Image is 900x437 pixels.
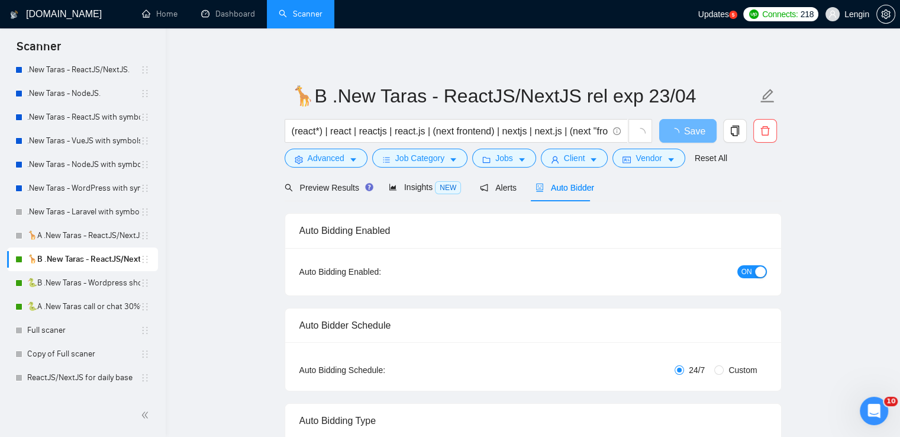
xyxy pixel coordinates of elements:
span: search [285,184,293,192]
button: settingAdvancedcaret-down [285,149,367,168]
li: 🦒B .New Taras - ReactJS/NextJS rel exp 23/04 [7,248,158,271]
span: Jobs [495,152,513,165]
li: .New Taras - ReactJS/NextJS. [7,58,158,82]
a: .New Taras - WordPress with symbols [27,176,140,200]
span: Client [564,152,585,165]
li: .New Taras - VueJS with symbols [7,129,158,153]
span: holder [140,65,150,75]
button: barsJob Categorycaret-down [372,149,467,168]
span: Updates [698,9,729,19]
a: .New Taras - NodeJS with symbols [27,153,140,176]
li: .New Taras - WordPress with symbols [7,176,158,200]
span: edit [760,88,775,104]
a: 🐍A .New Taras call or chat 30%view 0 reply 23/04 [27,295,140,319]
span: caret-down [449,155,457,164]
span: Alerts [480,183,517,192]
li: 🦒A .New Taras - ReactJS/NextJS usual 23/04 [7,224,158,248]
img: upwork-logo.png [749,9,759,19]
a: 5 [729,11,737,19]
li: .New Taras - ReactJS with symbols [7,105,158,129]
span: Custom [724,364,762,377]
span: holder [140,231,150,240]
div: Auto Bidder Schedule [299,309,767,342]
span: double-left [141,409,153,421]
span: setting [877,9,895,19]
span: Save [684,124,705,139]
a: 🦒B .New Taras - ReactJS/NextJS rel exp 23/04 [27,248,140,271]
span: caret-down [349,155,357,164]
a: .New Taras - Laravel with symbols [27,200,140,224]
span: robot [536,184,544,192]
button: userClientcaret-down [541,149,608,168]
span: user [828,10,837,18]
span: holder [140,113,150,122]
span: Advanced [308,152,344,165]
button: setting [876,5,895,24]
input: Search Freelance Jobs... [292,124,608,139]
li: Wordpress for daily base [7,390,158,413]
li: 🐍B .New Taras - Wordpress short 23/04 [7,271,158,295]
input: Scanner name... [291,81,757,111]
span: holder [140,349,150,359]
span: Preview Results [285,183,370,192]
span: holder [140,326,150,335]
span: delete [754,126,776,136]
span: caret-down [667,155,675,164]
a: Full scaner [27,319,140,342]
a: Copy of Full scaner [27,342,140,366]
span: notification [480,184,488,192]
span: holder [140,302,150,311]
button: folderJobscaret-down [472,149,536,168]
span: holder [140,207,150,217]
div: Auto Bidding Enabled [299,214,767,248]
span: Auto Bidder [536,183,594,192]
span: 218 [800,8,813,21]
span: holder [140,136,150,146]
span: Job Category [395,152,444,165]
a: 🐍B .New Taras - Wordpress short 23/04 [27,271,140,295]
span: holder [140,160,150,169]
a: .New Taras - ReactJS with symbols [27,105,140,129]
span: holder [140,184,150,193]
iframe: Intercom live chat [860,397,888,425]
a: Reset All [695,152,727,165]
a: setting [876,9,895,19]
a: .New Taras - NodeJS. [27,82,140,105]
span: bars [382,155,391,164]
span: Scanner [7,38,70,63]
span: NEW [435,181,461,194]
span: ON [741,265,752,278]
a: homeHome [142,9,178,19]
span: copy [724,126,746,136]
span: holder [140,373,150,383]
span: holder [140,255,150,264]
span: caret-down [589,155,598,164]
span: user [551,155,559,164]
span: 10 [884,397,898,406]
a: .New Taras - VueJS with symbols [27,129,140,153]
li: .New Taras - NodeJS with symbols [7,153,158,176]
span: folder [482,155,491,164]
span: loading [635,128,646,139]
button: Save [659,119,717,143]
span: Insights [389,182,461,192]
li: 🐍A .New Taras call or chat 30%view 0 reply 23/04 [7,295,158,319]
span: idcard [622,155,631,164]
img: logo [10,5,18,24]
li: ReactJS/NextJS for daily base [7,366,158,390]
a: dashboardDashboard [201,9,255,19]
div: Auto Bidding Schedule: [299,364,455,377]
li: .New Taras - Laravel with symbols [7,200,158,224]
button: delete [753,119,777,143]
span: setting [295,155,303,164]
span: 24/7 [684,364,709,377]
span: holder [140,278,150,288]
span: area-chart [389,183,397,191]
a: .New Taras - ReactJS/NextJS. [27,58,140,82]
span: Connects: [762,8,798,21]
li: Copy of Full scaner [7,342,158,366]
span: holder [140,89,150,98]
div: Auto Bidding Enabled: [299,265,455,278]
li: .New Taras - NodeJS. [7,82,158,105]
button: copy [723,119,747,143]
